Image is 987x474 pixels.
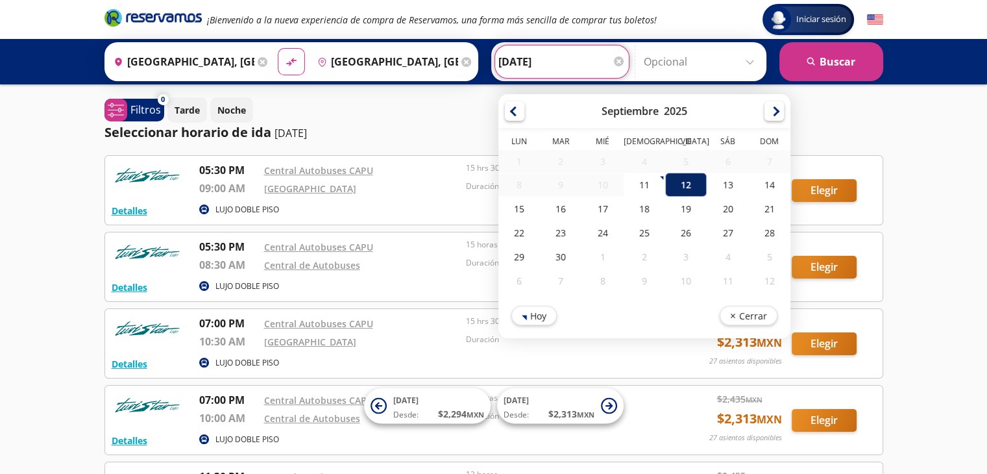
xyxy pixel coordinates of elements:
[717,332,782,352] span: $ 2,313
[791,13,851,26] span: Iniciar sesión
[867,12,883,28] button: English
[210,97,253,123] button: Noche
[112,239,183,265] img: RESERVAMOS
[215,434,279,445] p: LUJO DOBLE PISO
[215,281,279,292] p: LUJO DOBLE PISO
[393,395,419,406] span: [DATE]
[112,316,183,342] img: RESERVAMOS
[623,150,664,173] div: 04-Sep-25
[719,306,777,325] button: Cerrar
[602,104,659,118] div: Septiembre
[748,150,790,173] div: 07-Sep-25
[717,409,782,429] span: $ 2,313
[498,45,626,78] input: Elegir Fecha
[130,102,161,118] p: Filtros
[497,388,624,424] button: [DATE]Desde:$2,313MXN
[623,197,664,221] div: 18-Sep-25
[577,410,594,419] small: MXN
[511,306,557,325] button: Hoy
[264,336,356,348] a: [GEOGRAPHIC_DATA]
[540,269,581,293] div: 07-Oct-25
[264,412,360,425] a: Central de Autobuses
[548,407,594,421] span: $ 2,313
[466,181,662,192] p: Duración
[199,181,258,196] p: 09:00 AM
[199,316,258,331] p: 07:00 PM
[581,197,623,221] div: 17-Sep-25
[264,182,356,195] a: [GEOGRAPHIC_DATA]
[466,334,662,345] p: Duración
[498,245,540,269] div: 29-Sep-25
[112,357,147,371] button: Detalles
[709,432,782,443] p: 27 asientos disponibles
[581,221,623,245] div: 24-Sep-25
[498,269,540,293] div: 06-Oct-25
[540,150,581,173] div: 02-Sep-25
[199,239,258,255] p: 05:30 PM
[504,395,529,406] span: [DATE]
[665,245,707,269] div: 03-Oct-25
[112,434,147,447] button: Detalles
[104,123,271,142] p: Seleccionar horario de ida
[498,197,540,221] div: 15-Sep-25
[540,173,581,196] div: 09-Sep-25
[707,136,748,150] th: Sábado
[104,99,164,121] button: 0Filtros
[498,150,540,173] div: 01-Sep-25
[264,241,373,253] a: Central Autobuses CAPU
[104,8,202,27] i: Brand Logo
[748,197,790,221] div: 21-Sep-25
[664,104,687,118] div: 2025
[264,259,360,271] a: Central de Autobuses
[623,173,664,197] div: 11-Sep-25
[623,245,664,269] div: 02-Oct-25
[215,357,279,369] p: LUJO DOBLE PISO
[717,392,762,406] span: $ 2,435
[779,42,883,81] button: Buscar
[112,392,183,418] img: RESERVAMOS
[199,410,258,426] p: 10:00 AM
[665,150,707,173] div: 05-Sep-25
[217,103,246,117] p: Noche
[581,245,623,269] div: 01-Oct-25
[312,45,458,78] input: Buscar Destino
[108,45,254,78] input: Buscar Origen
[581,269,623,293] div: 08-Oct-25
[746,395,762,405] small: MXN
[540,136,581,150] th: Martes
[757,412,782,427] small: MXN
[199,334,258,349] p: 10:30 AM
[466,239,662,251] p: 15 horas
[748,173,790,197] div: 14-Sep-25
[175,103,200,117] p: Tarde
[644,45,760,78] input: Opcional
[540,197,581,221] div: 16-Sep-25
[581,173,623,196] div: 10-Sep-25
[707,150,748,173] div: 06-Sep-25
[438,407,484,421] span: $ 2,294
[207,14,657,26] em: ¡Bienvenido a la nueva experiencia de compra de Reservamos, una forma más sencilla de comprar tus...
[581,136,623,150] th: Miércoles
[112,281,147,294] button: Detalles
[748,269,790,293] div: 12-Oct-25
[466,162,662,174] p: 15 hrs 30 mins
[112,204,147,218] button: Detalles
[707,269,748,293] div: 11-Oct-25
[707,221,748,245] div: 27-Sep-25
[364,388,491,424] button: [DATE]Desde:$2,294MXN
[112,162,183,188] img: RESERVAMOS
[264,164,373,177] a: Central Autobuses CAPU
[623,136,664,150] th: Jueves
[623,269,664,293] div: 09-Oct-25
[707,245,748,269] div: 04-Oct-25
[665,136,707,150] th: Viernes
[199,257,258,273] p: 08:30 AM
[199,162,258,178] p: 05:30 PM
[792,179,857,202] button: Elegir
[748,136,790,150] th: Domingo
[748,245,790,269] div: 05-Oct-25
[498,136,540,150] th: Lunes
[792,409,857,432] button: Elegir
[466,316,662,327] p: 15 hrs 30 mins
[709,356,782,367] p: 27 asientos disponibles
